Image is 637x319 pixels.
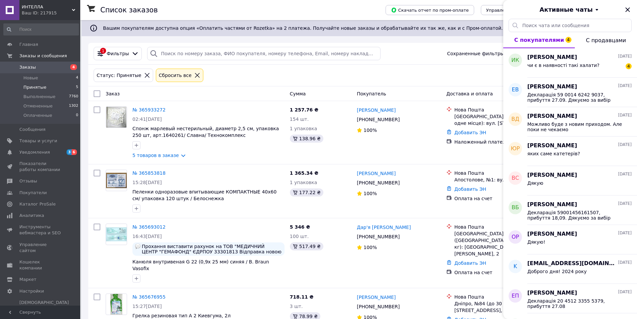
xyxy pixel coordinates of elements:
[618,83,632,89] span: [DATE]
[527,54,577,61] span: [PERSON_NAME]
[503,107,637,137] button: ВД[PERSON_NAME][DATE]Можливо буде з новим приходом. Але поки не чекаємо
[527,180,543,186] span: Дякую
[19,161,62,173] span: Показатели работы компании
[147,47,380,60] input: Поиск по номеру заказа, ФИО покупателя, номеру телефона, Email, номеру накладной
[132,189,277,201] span: Пеленки одноразовые впитывающие КОМПАКТНЫЕ 40х60 см/ упаковка 120 штук / Белоснежка
[363,191,377,196] span: 100%
[363,245,377,250] span: 100%
[19,64,36,70] span: Заказы
[618,289,632,295] span: [DATE]
[357,224,411,231] a: Дар'я [PERSON_NAME]
[19,42,38,48] span: Главная
[132,294,166,300] a: № 365676955
[290,170,319,176] span: 1 365.34 ₴
[107,50,129,57] span: Фильтры
[512,86,519,94] span: ЕВ
[586,37,626,44] span: С продавцами
[290,304,303,309] span: 3 шт.
[132,259,269,271] a: Канюля внутривеная G 22 (0,9х 25 мм) синяя / B. Braun Vasofix
[454,139,548,145] div: Наложенный платеж
[95,72,143,79] div: Статус: Принятые
[512,204,519,212] span: ВБ
[110,294,122,315] img: Фото товару
[540,5,593,14] span: Активные чаты
[76,112,78,118] span: 0
[19,149,50,155] span: Уведомления
[527,83,577,91] span: [PERSON_NAME]
[618,230,632,236] span: [DATE]
[357,234,400,239] span: [PHONE_NUMBER]
[290,107,319,112] span: 1 257.76 ₴
[290,224,310,230] span: 5 346 ₴
[106,227,127,241] img: Фото товару
[503,225,637,254] button: ОР[PERSON_NAME][DATE]Дякую!
[132,170,166,176] a: № 365853818
[19,190,47,196] span: Покупатели
[503,48,637,78] button: ИК[PERSON_NAME][DATE]чи є в наявності такі халати?4
[503,32,575,48] button: С покупателями4
[132,304,162,309] span: 15:27[DATE]
[454,260,486,266] a: Добавить ЭН
[3,23,79,35] input: Поиск
[290,188,323,196] div: 177.22 ₴
[290,116,309,122] span: 154 шт.
[565,37,571,43] span: 4
[357,107,396,113] a: [PERSON_NAME]
[357,91,386,96] span: Покупатель
[135,244,140,249] img: :speech_balloon:
[290,135,323,143] div: 138.96 ₴
[132,126,279,138] a: Спонж марлевый нестерильный, диаметр 2,5 см, упаковка 250 шт, арт.1640261/ Славна/ Технокомплекс
[626,63,632,69] span: 4
[454,170,548,176] div: Нова Пошта
[618,201,632,207] span: [DATE]
[67,149,72,155] span: 3
[19,213,44,219] span: Аналитика
[527,201,577,209] span: [PERSON_NAME]
[69,103,78,109] span: 1302
[19,242,62,254] span: Управление сайтом
[290,91,306,96] span: Сумма
[454,130,486,135] a: Добавить ЭН
[70,64,77,70] span: 4
[132,153,179,158] a: 5 товаров в заказе
[481,5,544,15] button: Управление статусами
[454,106,548,113] div: Нова Пошта
[23,84,46,90] span: Принятые
[132,224,166,230] a: № 365693012
[23,75,38,81] span: Новые
[454,186,486,192] a: Добавить ЭН
[19,224,62,236] span: Инструменты вебмастера и SEO
[290,234,309,239] span: 100 шт.
[357,304,400,309] span: [PHONE_NUMBER]
[106,170,127,191] a: Фото товару
[527,289,577,297] span: [PERSON_NAME]
[23,112,52,118] span: Оплаченные
[23,103,52,109] span: Отмененные
[19,138,57,144] span: Товары и услуги
[132,234,162,239] span: 16:43[DATE]
[19,201,56,207] span: Каталог ProSale
[527,239,545,245] span: Дякую!
[527,298,622,309] span: Декларація 20 4512 3355 5379, прибуття 27.08
[512,174,519,182] span: ВС
[290,180,317,185] span: 1 упаковка
[511,57,519,64] span: ИК
[527,171,577,179] span: [PERSON_NAME]
[618,112,632,118] span: [DATE]
[503,137,637,166] button: ЮР[PERSON_NAME][DATE]яких саме катетерів?
[503,166,637,195] button: ВС[PERSON_NAME][DATE]Дякую
[357,170,396,177] a: [PERSON_NAME]
[19,300,69,318] span: [DEMOGRAPHIC_DATA] и счета
[357,180,400,185] span: [PHONE_NUMBER]
[106,107,126,128] img: Фото товару
[290,126,317,131] span: 1 упаковка
[503,78,637,107] button: ЕВ[PERSON_NAME][DATE]Декларація 59 0014 6242 9037, прибуття 27.09. Дякуємо за вибір нашої компанії!
[527,151,580,156] span: яких саме катетерів?
[618,142,632,148] span: [DATE]
[100,6,158,14] h1: Список заказов
[527,230,577,238] span: [PERSON_NAME]
[106,173,127,188] img: Фото товару
[514,263,517,270] span: k
[447,50,506,57] span: Сохраненные фильтры:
